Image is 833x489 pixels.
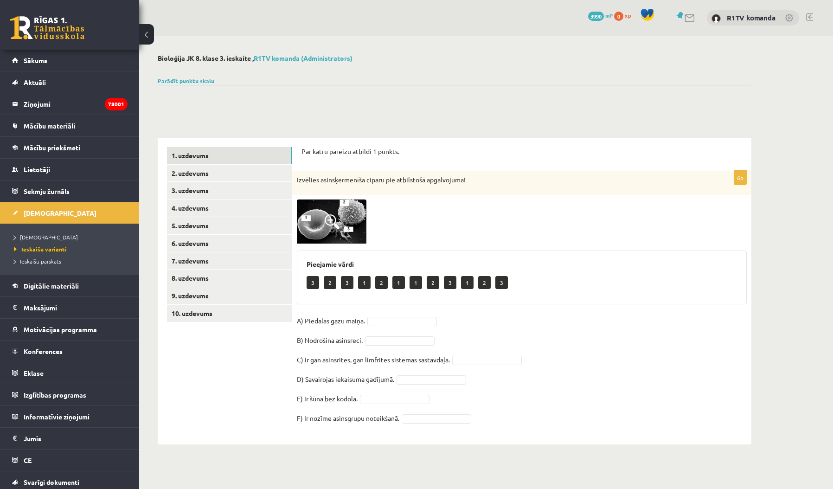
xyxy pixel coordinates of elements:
legend: Maksājumi [24,297,128,318]
a: 7. uzdevums [167,252,292,270]
a: Mācību priekšmeti [12,137,128,158]
legend: Ziņojumi [24,93,128,115]
span: Digitālie materiāli [24,282,79,290]
a: 0 xp [614,12,635,19]
span: [DEMOGRAPHIC_DATA] [24,209,96,217]
a: 5. uzdevums [167,217,292,234]
a: Eklase [12,362,128,384]
p: Izvēlies asinsķermenīša ciparu pie atbilstošā apgalvojuma! [297,175,700,185]
p: B) Nodrošina asinsreci. [297,333,363,347]
a: 3990 mP [588,12,613,19]
p: C) Ir gan asinsrites, gan limfrites sistēmas sastāvdaļa. [297,353,450,367]
a: [DEMOGRAPHIC_DATA] [14,233,130,241]
span: Sākums [24,56,47,64]
p: F) Ir nozīme asinsgrupu noteikšanā. [297,411,399,425]
span: Motivācijas programma [24,325,97,334]
span: 3990 [588,12,604,21]
a: Mācību materiāli [12,115,128,136]
a: Parādīt punktu skalu [158,77,214,84]
a: 8. uzdevums [167,270,292,287]
span: Jumis [24,434,41,443]
a: Motivācijas programma [12,319,128,340]
span: [DEMOGRAPHIC_DATA] [14,233,78,241]
p: A) Piedalās gāzu maiņā. [297,314,365,328]
i: 78001 [105,98,128,110]
span: Sekmju žurnāls [24,187,70,195]
a: 1. uzdevums [167,147,292,164]
p: 2 [324,276,336,289]
a: R1TV komanda [727,13,775,22]
p: 1 [410,276,422,289]
p: 3 [495,276,508,289]
a: 9. uzdevums [167,287,292,304]
a: 4. uzdevums [167,199,292,217]
a: Informatīvie ziņojumi [12,406,128,427]
a: Sākums [12,50,128,71]
h3: Pieejamie vārdi [307,260,737,268]
a: 2. uzdevums [167,165,292,182]
span: Izglītības programas [24,391,86,399]
a: CE [12,450,128,471]
p: Par katru pareizu atbildi 1 punkts. [301,147,742,156]
a: Digitālie materiāli [12,275,128,296]
span: Ieskaišu pārskats [14,257,61,265]
span: Ieskaišu varianti [14,245,67,253]
p: 2 [375,276,388,289]
h2: Bioloģija JK 8. klase 3. ieskaite , [158,54,751,62]
a: Ieskaišu pārskats [14,257,130,265]
span: Lietotāji [24,165,50,174]
a: Sekmju žurnāls [12,180,128,202]
a: Ziņojumi78001 [12,93,128,115]
a: Jumis [12,428,128,449]
p: 3 [341,276,353,289]
a: Izglītības programas [12,384,128,405]
p: 1 [461,276,474,289]
p: D) Savairojas iekaisuma gadījumā. [297,372,394,386]
p: 3 [307,276,319,289]
a: Maksājumi [12,297,128,318]
span: xp [625,12,631,19]
p: 1 [392,276,405,289]
span: Eklase [24,369,44,377]
a: R1TV komanda (Administrators) [254,54,352,62]
p: 3 [444,276,456,289]
a: 3. uzdevums [167,182,292,199]
a: Konferences [12,341,128,362]
span: Mācību priekšmeti [24,143,80,152]
p: 2 [427,276,439,289]
a: [DEMOGRAPHIC_DATA] [12,202,128,224]
span: CE [24,456,32,464]
a: 10. uzdevums [167,305,292,322]
a: Ieskaišu varianti [14,245,130,253]
span: Informatīvie ziņojumi [24,412,90,421]
img: R1TV komanda [711,14,721,23]
a: Rīgas 1. Tālmācības vidusskola [10,16,84,39]
img: 1.png [297,199,366,244]
a: Aktuāli [12,71,128,93]
span: 0 [614,12,623,21]
p: E) Ir šūna bez kodola. [297,392,358,405]
p: 6p [734,170,747,185]
span: mP [605,12,613,19]
span: Mācību materiāli [24,122,75,130]
p: 1 [358,276,371,289]
span: Konferences [24,347,63,355]
p: 2 [478,276,491,289]
span: Svarīgi dokumenti [24,478,79,486]
a: 6. uzdevums [167,235,292,252]
a: Lietotāji [12,159,128,180]
span: Aktuāli [24,78,46,86]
